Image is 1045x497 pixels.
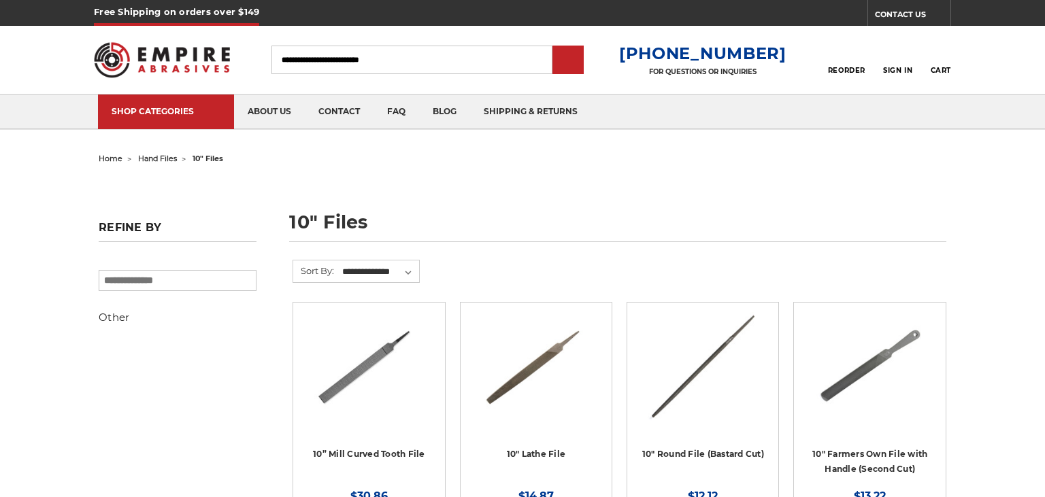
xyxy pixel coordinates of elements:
[554,47,582,74] input: Submit
[314,312,423,421] img: 10" Mill Curved Tooth File with Tang
[234,95,305,129] a: about us
[482,312,591,421] img: 10 Inch Lathe File, Single Cut
[812,449,927,475] a: 10" Farmers Own File with Handle (Second Cut)
[112,106,220,116] div: SHOP CATEGORIES
[803,312,935,444] a: 10 Inch Axe File with Handle
[642,449,764,459] a: 10" Round File (Bastard Cut)
[99,221,256,242] h5: Refine by
[619,67,786,76] p: FOR QUESTIONS OR INQUIRIES
[883,66,912,75] span: Sign In
[340,262,419,282] select: Sort By:
[313,449,425,459] a: 10” Mill Curved Tooth File
[470,95,591,129] a: shipping & returns
[374,95,419,129] a: faq
[293,260,334,281] label: Sort By:
[875,7,950,26] a: CONTACT US
[305,95,374,129] a: contact
[637,312,769,444] a: 10 Inch Round File Bastard Cut, Double Cut
[828,45,865,74] a: Reorder
[138,154,177,163] a: hand files
[931,45,951,75] a: Cart
[303,312,435,444] a: 10" Mill Curved Tooth File with Tang
[419,95,470,129] a: blog
[648,312,758,421] img: 10 Inch Round File Bastard Cut, Double Cut
[99,154,122,163] a: home
[619,44,786,63] a: [PHONE_NUMBER]
[289,213,946,242] h1: 10" files
[94,33,230,86] img: Empire Abrasives
[816,312,925,421] img: 10 Inch Axe File with Handle
[931,66,951,75] span: Cart
[828,66,865,75] span: Reorder
[99,309,256,326] h5: Other
[470,312,602,444] a: 10 Inch Lathe File, Single Cut
[193,154,223,163] span: 10" files
[507,449,566,459] a: 10" Lathe File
